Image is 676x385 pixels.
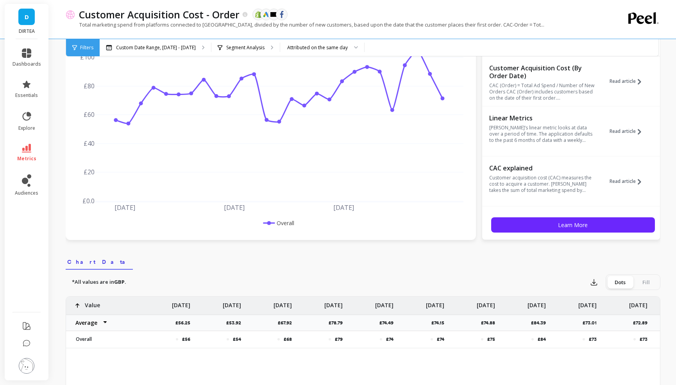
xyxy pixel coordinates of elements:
span: Read article [610,78,636,84]
p: Total marketing spend from platforms connected to [GEOGRAPHIC_DATA], divided by the number of new... [66,21,544,28]
button: Learn More [491,217,655,233]
p: [DATE] [426,297,444,309]
span: Chart Data [67,258,131,266]
img: header icon [66,10,75,19]
p: £73 [589,336,597,342]
p: [DATE] [172,297,190,309]
span: Filters [80,45,93,51]
span: D [25,13,29,21]
p: £53.92 [226,320,246,326]
p: £74 [437,336,444,342]
span: audiences [15,190,38,196]
div: Dots [607,276,633,288]
p: CAC (Order) = Total Ad Spend / Number of New Orders CAC (Order) includes customers based on the d... [489,82,597,101]
p: £74 [386,336,393,342]
span: dashboards [13,61,41,67]
p: £84.39 [531,320,551,326]
p: [DATE] [375,297,393,309]
p: Linear Metrics [489,114,597,122]
p: Customer Acquisition Cost (By Order Date) [489,64,597,80]
p: £73.01 [583,320,601,326]
img: api.klaviyo.svg [270,12,277,17]
span: metrics [17,156,36,162]
img: api.fb.svg [278,11,285,18]
p: Customer acquisition cost (CAC) measures the cost to acquire a customer. [PERSON_NAME] takes the ... [489,175,597,193]
div: Attributed on the same day [287,44,348,51]
span: Read article [610,178,636,184]
p: [DATE] [629,297,647,309]
p: [DATE] [528,297,546,309]
p: £74.15 [431,320,449,326]
img: api.shopify.svg [255,11,262,18]
p: £68 [284,336,292,342]
div: Fill [633,276,659,288]
p: Overall [71,336,139,342]
button: Read article [610,163,647,199]
p: £84 [538,336,546,342]
p: £67.92 [278,320,297,326]
p: Custom Date Range, [DATE] - [DATE] [116,45,196,51]
p: [DATE] [578,297,597,309]
p: £74.88 [481,320,500,326]
p: [DATE] [223,297,241,309]
p: Customer Acquisition Cost - Order [79,8,240,21]
p: *All values are in [72,278,126,286]
strong: GBP. [114,278,126,285]
span: Learn More [558,221,588,229]
p: CAC explained [489,164,597,172]
button: Read article [610,63,647,99]
nav: Tabs [66,252,660,270]
p: £56 [182,336,190,342]
p: £75 [487,336,495,342]
span: explore [18,125,35,131]
p: £79 [335,336,343,342]
span: Read article [610,128,636,134]
p: £56.25 [175,320,195,326]
img: profile picture [19,358,34,374]
p: £74.49 [379,320,398,326]
p: £72.89 [633,320,652,326]
p: Segment Analysis [226,45,265,51]
p: DIRTEA [13,28,41,34]
p: [DATE] [324,297,343,309]
p: [DATE] [274,297,292,309]
p: Value [85,297,100,309]
p: [DATE] [477,297,495,309]
span: essentials [15,92,38,98]
p: £78.79 [329,320,347,326]
img: api.google.svg [263,11,270,18]
p: £54 [233,336,241,342]
button: Read article [610,113,647,149]
p: [PERSON_NAME]’s linear metric looks at data over a period of time. The application defaults to th... [489,125,597,143]
p: £73 [640,336,647,342]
